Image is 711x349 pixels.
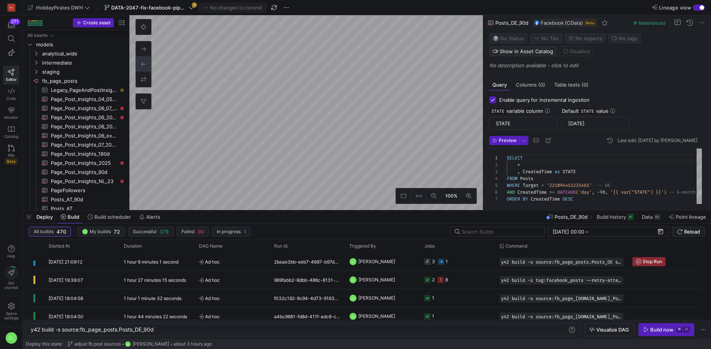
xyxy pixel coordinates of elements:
span: y42 build -s source:fb_page_posts.Posts_DE_90d [31,326,154,333]
div: CL [125,341,131,347]
span: – [586,229,588,235]
a: Legacy_PageAndPostInsights​​​​​​​​​ [26,85,126,95]
span: Visualize DAG [596,327,629,333]
span: PRs [8,153,14,158]
span: AND [507,189,515,195]
span: Facebook (CData) [541,20,583,26]
div: CL [82,229,88,235]
a: Page_Post_Insights_07_2025​​​​​​​​​ [26,140,126,149]
button: Successful379 [128,227,173,237]
div: 271 [9,19,20,25]
span: DATA-2047-fix-facebook-pipeline [111,5,187,11]
div: 3 [489,168,498,175]
span: DATEADD [557,189,576,195]
img: undefined [534,21,539,25]
span: Page_Post_Insights_06_2025​​​​​​​​​ [51,122,117,131]
span: [DATE] 18:04:50 [49,314,84,319]
span: >= [549,189,555,195]
img: No tier [534,35,540,41]
span: [DATE] 19:39:07 [49,277,83,283]
kbd: ⌘ [676,327,683,333]
span: ) [664,189,666,195]
div: Press SPACE to select this row. [26,67,126,76]
div: CL [349,313,357,320]
span: Beta [5,158,17,164]
button: Create asset [73,18,114,27]
span: Page_Post_Insights_2025​​​​​​​​​ [51,159,117,167]
span: , [592,189,594,195]
span: Duration [124,243,142,249]
span: CreatedTime [523,169,552,175]
span: Command [506,243,527,249]
div: 4 [489,175,498,182]
span: STATE [579,107,596,115]
span: Run Id [274,243,287,249]
div: Build now [650,327,673,333]
span: [PERSON_NAME] [358,271,395,289]
span: Table tests [554,82,588,87]
span: Help [6,254,16,258]
span: '221094451235465' [547,182,592,188]
span: Legacy_PageAndPostInsights​​​​​​​​​ [51,86,117,95]
input: End datetime [590,229,640,235]
span: Started At [49,243,70,249]
span: Page_Post_Insights_90d​​​​​​​​​ [51,168,117,177]
span: Editor [6,77,17,82]
span: intermediate [42,58,125,67]
div: Press SPACE to select this row. [26,158,126,167]
input: Search Builds [462,229,538,235]
div: 8 [489,202,498,209]
y42-duration: 1 hour 6 minutes 1 second [124,259,178,265]
span: CreatedTime [517,189,547,195]
button: No tags [609,33,641,43]
div: Last edit: [DATE] by [PERSON_NAME] [618,138,697,143]
span: y42 build -s source:fb_page_posts.Posts_DE source:fb_page_posts.Posts_PL source:fb_page_posts.Pos... [501,259,622,265]
div: Press SPACE to select this row. [26,177,126,186]
a: Page_Post_Insights_NL_23​​​​​​​​​ [26,177,126,186]
span: Data [642,214,653,220]
div: Press SPACE to select this row. [26,195,126,204]
button: Help [3,242,19,262]
span: Point lineage [676,214,706,220]
div: Press SPACE to select this row. [29,289,702,307]
div: Press SPACE to select this row. [26,131,126,140]
button: Show in Asset Catalog [489,46,557,56]
a: Posts_AT_90d​​​​​​​​​ [26,195,126,204]
span: y42 build -s source:fb_page_[DOMAIN_NAME]_Post_Insights_180d [501,314,622,319]
span: Page_Post_Insights_04_05_2025​​​​​​​​​ [51,95,117,104]
div: 5 [489,182,498,189]
p: No description available - click to edit [489,62,708,68]
button: Getstarted [3,263,19,293]
span: PageFollowers​​​​​​​​​ [51,186,117,195]
img: No status [493,35,499,41]
button: Data6K [638,210,664,223]
span: Page_Post_Insights_07_2025​​​​​​​​​ [51,141,117,149]
span: ( [576,189,579,195]
div: a4bc9881-fd8d-411f-adc8-c830fac290dd [270,307,345,325]
a: HG [3,1,19,14]
a: Code [3,85,19,104]
button: Alerts [136,210,164,223]
span: - [597,189,600,195]
div: 1 [432,307,434,325]
span: [PERSON_NAME] [358,307,395,325]
div: Press SPACE to select this row. [26,49,126,58]
span: staging [42,68,125,76]
div: Press SPACE to select this row. [26,204,126,213]
div: 2 [489,161,498,168]
span: Code [6,96,16,101]
button: Stop Run [632,257,665,266]
button: Build [57,210,83,223]
span: Get started [5,281,18,290]
span: (0) [538,82,545,87]
button: adjust fb post sourcesCL[PERSON_NAME]about 3 hours ago [66,339,214,349]
div: Press SPACE to select this row. [26,149,126,158]
span: STATE [563,169,576,175]
div: 7 [489,196,498,202]
span: Successful [133,229,156,234]
span: Lineage view [659,5,691,11]
div: Press SPACE to select this row. [26,31,126,40]
div: Press SPACE to select this row. [26,167,126,177]
button: Build scheduler [84,210,134,223]
span: 470 [57,229,66,235]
